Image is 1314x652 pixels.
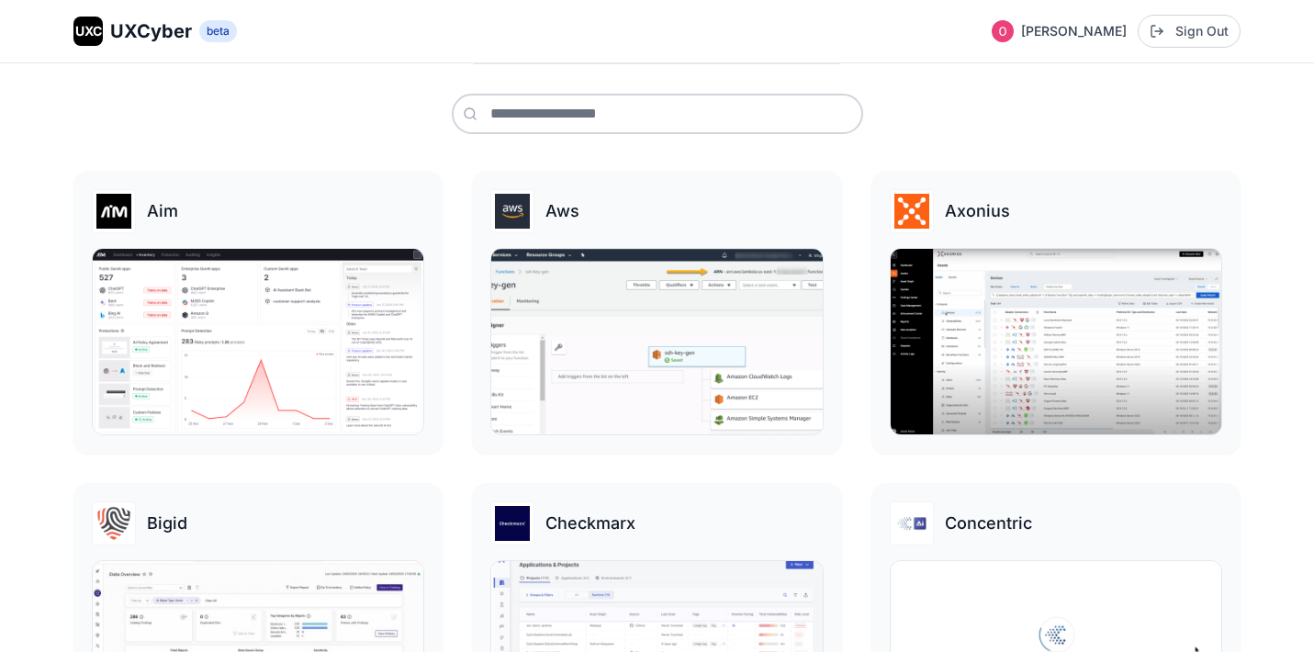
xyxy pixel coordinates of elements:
a: Axonius logoAxoniusAxonius gallery [871,171,1241,454]
a: Aws logoAwsAws gallery [472,171,841,454]
img: Bigid logo [93,502,135,545]
h3: Aws [545,198,579,224]
h3: Aim [147,198,178,224]
img: Profile [992,20,1014,42]
span: UXC [75,22,102,40]
span: UXCyber [110,18,192,44]
img: Axonius gallery [891,249,1221,434]
img: Aws gallery [491,249,822,434]
img: Concentric logo [891,502,933,545]
a: Aim logoAimAim gallery [73,171,443,454]
span: beta [199,20,237,42]
button: Sign Out [1138,15,1241,48]
a: UXCUXCyberbeta [73,17,237,46]
h3: Axonius [945,198,1010,224]
span: [PERSON_NAME] [1021,22,1127,40]
img: Axonius logo [891,190,933,232]
img: Aim logo [93,190,135,232]
h3: Concentric [945,511,1032,536]
img: Checkmarx logo [491,502,533,545]
h3: Bigid [147,511,187,536]
h3: Checkmarx [545,511,635,536]
img: Aws logo [491,190,533,232]
img: Aim gallery [93,249,423,434]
